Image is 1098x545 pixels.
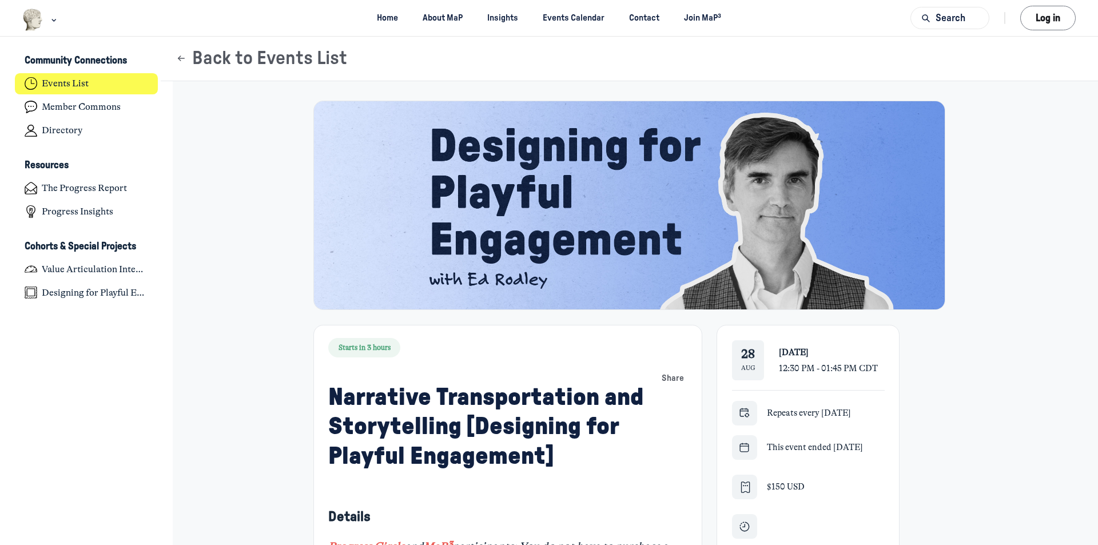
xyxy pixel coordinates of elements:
h4: Events List [42,78,89,89]
img: Museums as Progress logo [22,9,43,31]
span: $150 USD [767,481,805,494]
span: [DATE] [779,347,809,357]
a: Join MaP³ [674,7,731,29]
button: Community ConnectionsCollapse space [15,51,158,71]
a: About MaP [413,7,473,29]
span: Share [662,372,684,385]
a: Progress Insights [15,201,158,222]
span: Starts in 3 hours [339,343,391,352]
h1: Narrative Transportation and Storytelling [Designing for Playful Engagement] [328,383,659,472]
h4: Progress Insights [42,206,113,217]
span: This event ended [DATE] [767,441,863,454]
h3: Resources [25,160,69,172]
h4: Member Commons [42,101,121,113]
button: Museums as Progress logo [22,7,59,32]
div: Aug [741,363,755,373]
a: The Progress Report [15,178,158,199]
button: ResourcesCollapse space [15,156,158,176]
h4: Designing for Playful Engagement [42,287,148,299]
h3: Cohorts & Special Projects [25,241,136,253]
button: Log in [1020,6,1076,30]
h5: Details [328,508,686,526]
button: Search [910,7,989,29]
h3: Community Connections [25,55,127,67]
button: Cohorts & Special ProjectsCollapse space [15,237,158,256]
a: Contact [619,7,670,29]
a: Directory [15,120,158,141]
a: Designing for Playful Engagement [15,282,158,303]
a: Value Articulation Intensive (Cultural Leadership Lab) [15,258,158,280]
h4: The Progress Report [42,182,127,194]
span: 12:30 PM - 01:45 PM CDT [779,363,878,373]
div: 28 [741,347,755,362]
button: Back to Events List [176,47,347,70]
button: Share [659,370,687,387]
h4: Value Articulation Intensive (Cultural Leadership Lab) [42,264,148,275]
a: Insights [478,7,528,29]
a: Home [367,7,408,29]
a: Events Calendar [533,7,615,29]
h4: Directory [42,125,82,136]
a: Events List [15,73,158,94]
header: Page Header [161,37,1098,81]
a: Member Commons [15,97,158,118]
span: Repeats every [DATE] [767,408,851,418]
